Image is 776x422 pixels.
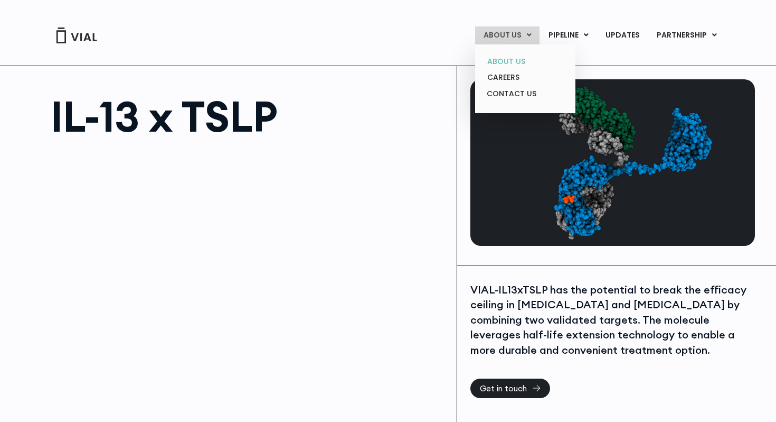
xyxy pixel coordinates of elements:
[470,379,550,398] a: Get in touch
[479,86,571,103] a: CONTACT US
[540,26,597,44] a: PIPELINEMenu Toggle
[648,26,725,44] a: PARTNERSHIPMenu Toggle
[479,69,571,86] a: CAREERS
[470,282,752,358] div: VIAL-IL13xTSLP has the potential to break the efficacy ceiling in [MEDICAL_DATA] and [MEDICAL_DAT...
[55,27,98,43] img: Vial Logo
[479,53,571,70] a: ABOUT US
[597,26,648,44] a: UPDATES
[475,26,540,44] a: ABOUT USMenu Toggle
[480,384,527,392] span: Get in touch
[51,95,446,137] h1: IL-13 x TSLP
